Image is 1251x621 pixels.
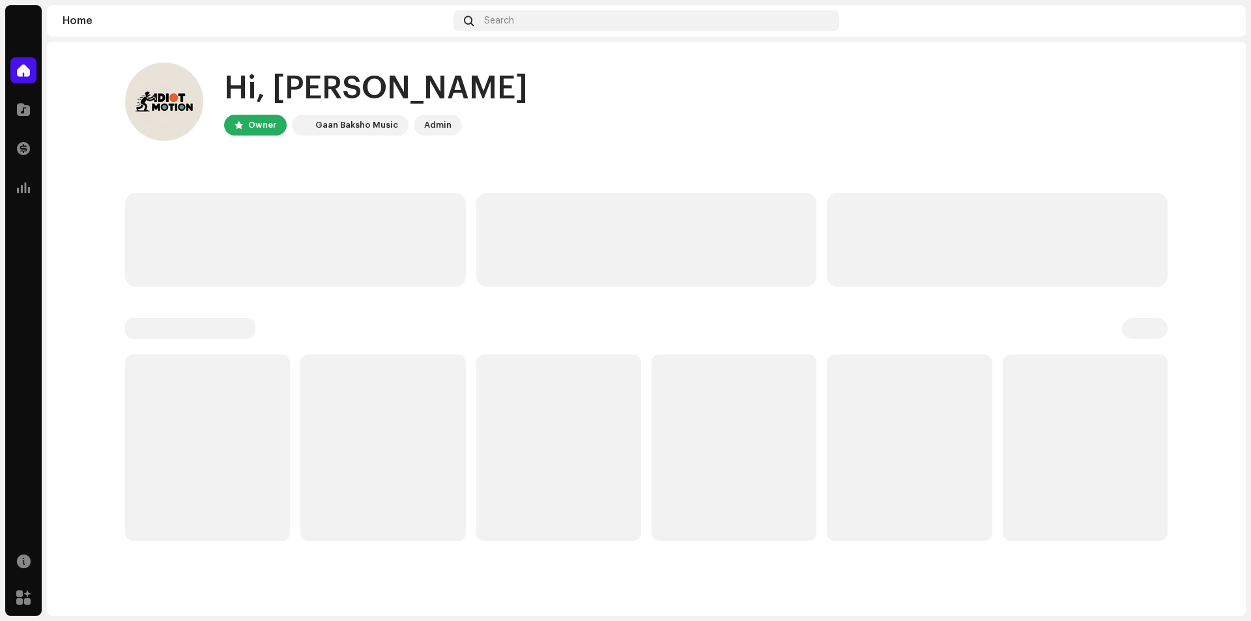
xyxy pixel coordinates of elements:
div: Admin [424,117,452,133]
div: Hi, [PERSON_NAME] [224,68,528,109]
div: Home [63,16,448,26]
div: Gaan Baksho Music [315,117,398,133]
span: Search [484,16,514,26]
img: 2dae3d76-597f-44f3-9fef-6a12da6d2ece [295,117,310,133]
div: Owner [248,117,276,133]
img: 21f7dd7f-f4d7-43e1-81f8-5abcee23845f [1209,10,1230,31]
img: 21f7dd7f-f4d7-43e1-81f8-5abcee23845f [125,63,203,141]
